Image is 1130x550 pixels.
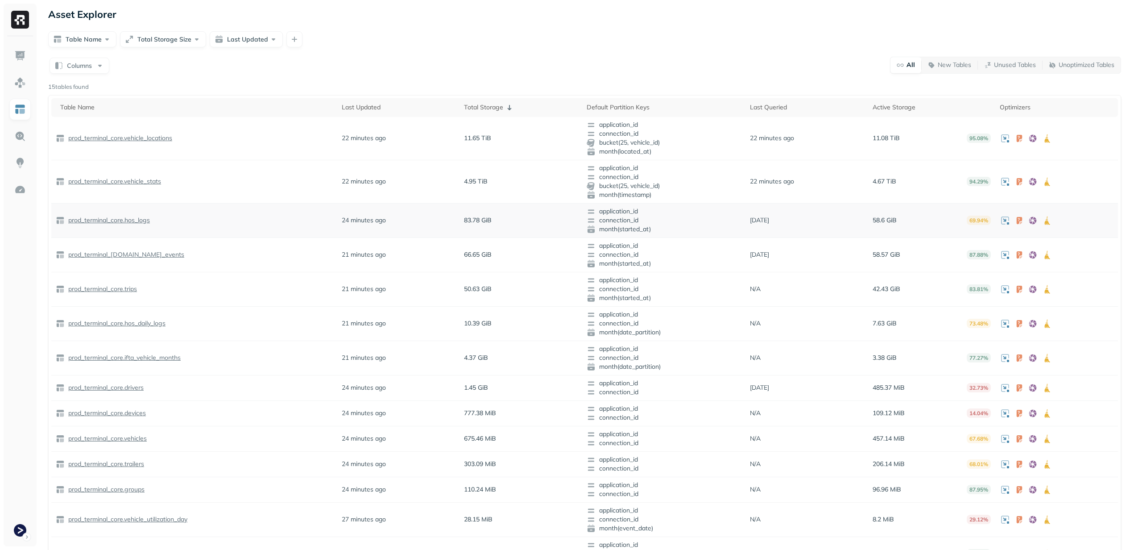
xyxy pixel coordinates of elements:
[342,460,386,468] p: 24 minutes ago
[587,481,741,490] span: application_id
[464,177,488,186] p: 4.95 TiB
[56,409,65,418] img: table
[56,354,65,362] img: table
[342,383,386,392] p: 24 minutes ago
[464,434,496,443] p: 675.46 MiB
[60,103,333,112] div: Table Name
[587,242,741,250] span: application_id
[587,388,741,397] span: connection_id
[56,434,65,443] img: table
[48,8,116,21] p: Asset Explorer
[342,250,386,259] p: 21 minutes ago
[48,83,89,92] p: 15 tables found
[994,61,1036,69] p: Unused Tables
[587,379,741,388] span: application_id
[750,285,761,293] p: N/A
[967,459,991,469] p: 68.01%
[587,103,741,112] div: Default Partition Keys
[587,506,741,515] span: application_id
[342,434,386,443] p: 24 minutes ago
[750,434,761,443] p: N/A
[342,177,386,186] p: 22 minutes ago
[587,216,741,225] span: connection_id
[65,354,181,362] a: prod_terminal_core.ifta_vehicle_months
[342,354,386,362] p: 21 minutes ago
[873,216,897,225] p: 58.6 GiB
[66,285,137,293] p: prod_terminal_core.trips
[873,285,900,293] p: 42.43 GiB
[56,177,65,186] img: table
[66,354,181,362] p: prod_terminal_core.ifta_vehicle_months
[587,121,741,129] span: application_id
[750,134,794,142] p: 22 minutes ago
[342,216,386,225] p: 24 minutes ago
[56,134,65,143] img: table
[14,130,26,142] img: Query Explorer
[967,250,991,259] p: 87.88%
[65,383,144,392] a: prod_terminal_core.drivers
[66,216,150,225] p: prod_terminal_core.hos_logs
[967,177,991,186] p: 94.29%
[750,409,761,417] p: N/A
[587,285,741,294] span: connection_id
[464,285,492,293] p: 50.63 GiB
[66,460,144,468] p: prod_terminal_core.trailers
[342,485,386,494] p: 24 minutes ago
[65,177,161,186] a: prod_terminal_core.vehicle_stats
[967,133,991,143] p: 95.08%
[906,61,915,69] p: All
[66,250,184,259] p: prod_terminal_[DOMAIN_NAME]_events
[342,103,455,112] div: Last Updated
[873,354,897,362] p: 3.38 GiB
[587,362,741,371] span: month(date_partition)
[65,434,147,443] a: prod_terminal_core.vehicles
[587,225,741,234] span: month(started_at)
[587,182,741,191] span: bucket(25, vehicle_id)
[210,31,283,47] button: Last Updated
[66,319,166,328] p: prod_terminal_core.hos_daily_logs
[464,216,492,225] p: 83.78 GiB
[56,319,65,328] img: table
[587,515,741,524] span: connection_id
[464,409,496,417] p: 777.38 MiB
[967,434,991,443] p: 67.68%
[587,354,741,362] span: connection_id
[464,250,492,259] p: 66.65 GiB
[587,138,741,147] span: bucket(25, vehicle_id)
[66,409,146,417] p: prod_terminal_core.devices
[342,134,386,142] p: 22 minutes ago
[750,319,761,328] p: N/A
[967,515,991,524] p: 29.12%
[14,184,26,196] img: Optimization
[750,485,761,494] p: N/A
[56,250,65,259] img: table
[66,134,172,142] p: prod_terminal_core.vehicle_locations
[1000,103,1113,112] div: Optimizers
[14,157,26,169] img: Insights
[967,408,991,418] p: 14.04%
[873,383,905,392] p: 485.37 MiB
[873,485,901,494] p: 96.96 MiB
[750,383,769,392] p: [DATE]
[14,50,26,62] img: Dashboard
[873,460,905,468] p: 206.14 MiB
[342,515,386,524] p: 27 minutes ago
[342,285,386,293] p: 21 minutes ago
[14,104,26,115] img: Asset Explorer
[587,319,741,328] span: connection_id
[65,460,144,468] a: prod_terminal_core.trailers
[464,134,491,142] p: 11.65 TiB
[967,353,991,362] p: 77.27%
[66,434,147,443] p: prod_terminal_core.vehicles
[464,102,578,113] div: Total Storage
[750,177,794,186] p: 22 minutes ago
[750,103,864,112] div: Last Queried
[14,524,26,537] img: Terminal
[750,354,761,362] p: N/A
[66,383,144,392] p: prod_terminal_core.drivers
[873,177,896,186] p: 4.67 TiB
[587,191,741,200] span: month(timestamp)
[967,319,991,328] p: 73.48%
[587,430,741,439] span: application_id
[873,409,905,417] p: 109.12 MiB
